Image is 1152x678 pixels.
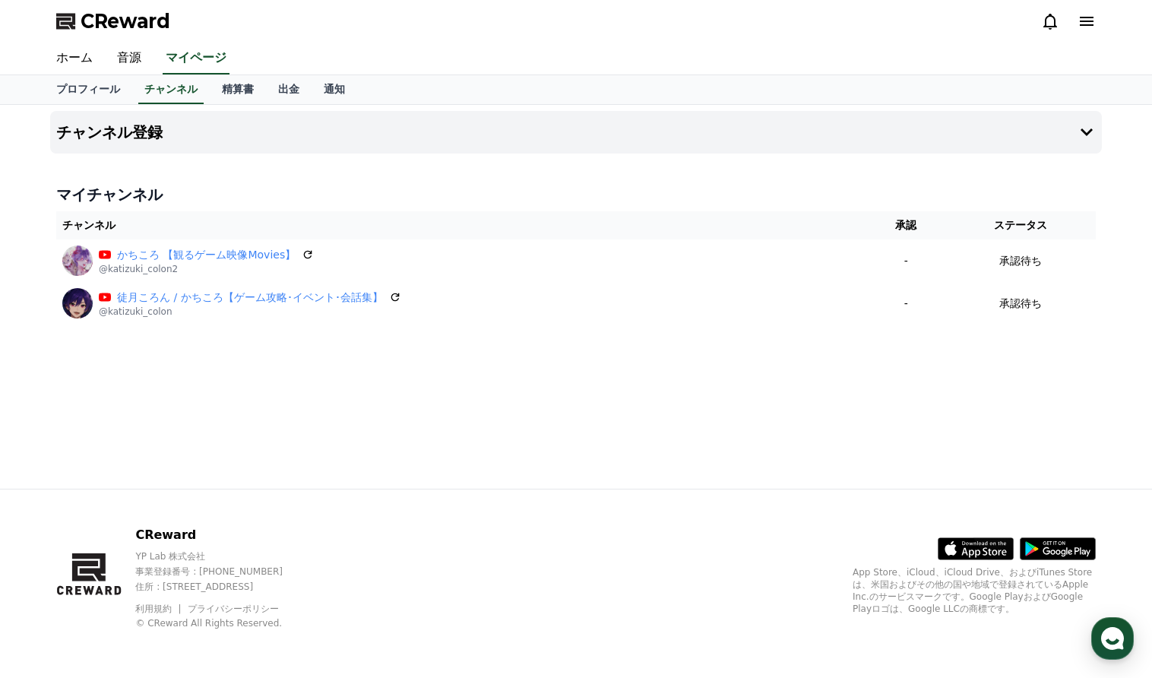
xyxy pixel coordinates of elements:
p: @katizuki_colon [99,306,401,318]
p: - [873,253,938,269]
p: YP Lab 株式会社 [135,550,312,562]
p: App Store、iCloud、iCloud Drive、およびiTunes Storeは、米国およびその他の国や地域で登録されているApple Inc.のサービスマークです。Google P... [853,566,1096,615]
h4: マイチャンネル [56,184,1096,205]
p: 住所 : [STREET_ADDRESS] [135,581,312,593]
img: かちころ 【観るゲーム映像Movies】 [62,246,93,276]
a: 徒月ころん / かちころ【ゲーム攻略･イベント･会話集】 [117,290,383,306]
p: 承認待ち [999,253,1042,269]
button: チャンネル登録 [50,111,1102,154]
a: プライバシーポリシー [188,604,279,614]
a: ホーム [44,43,105,74]
a: 利用規約 [135,604,183,614]
a: プロフィール [44,75,132,104]
th: 承認 [867,211,945,239]
p: - [873,296,938,312]
p: @katizuki_colon2 [99,263,314,275]
h4: チャンネル登録 [56,124,163,141]
a: かちころ 【観るゲーム映像Movies】 [117,247,296,263]
th: ステータス [945,211,1096,239]
p: © CReward All Rights Reserved. [135,617,312,629]
a: 通知 [312,75,357,104]
p: 事業登録番号 : [PHONE_NUMBER] [135,566,312,578]
p: CReward [135,526,312,544]
p: 承認待ち [999,296,1042,312]
a: CReward [56,9,170,33]
a: 音源 [105,43,153,74]
span: CReward [81,9,170,33]
a: 出金 [266,75,312,104]
th: チャンネル [56,211,867,239]
a: 精算書 [210,75,266,104]
a: チャンネル [138,75,204,104]
img: 徒月ころん / かちころ【ゲーム攻略･イベント･会話集】 [62,288,93,318]
a: マイページ [163,43,229,74]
